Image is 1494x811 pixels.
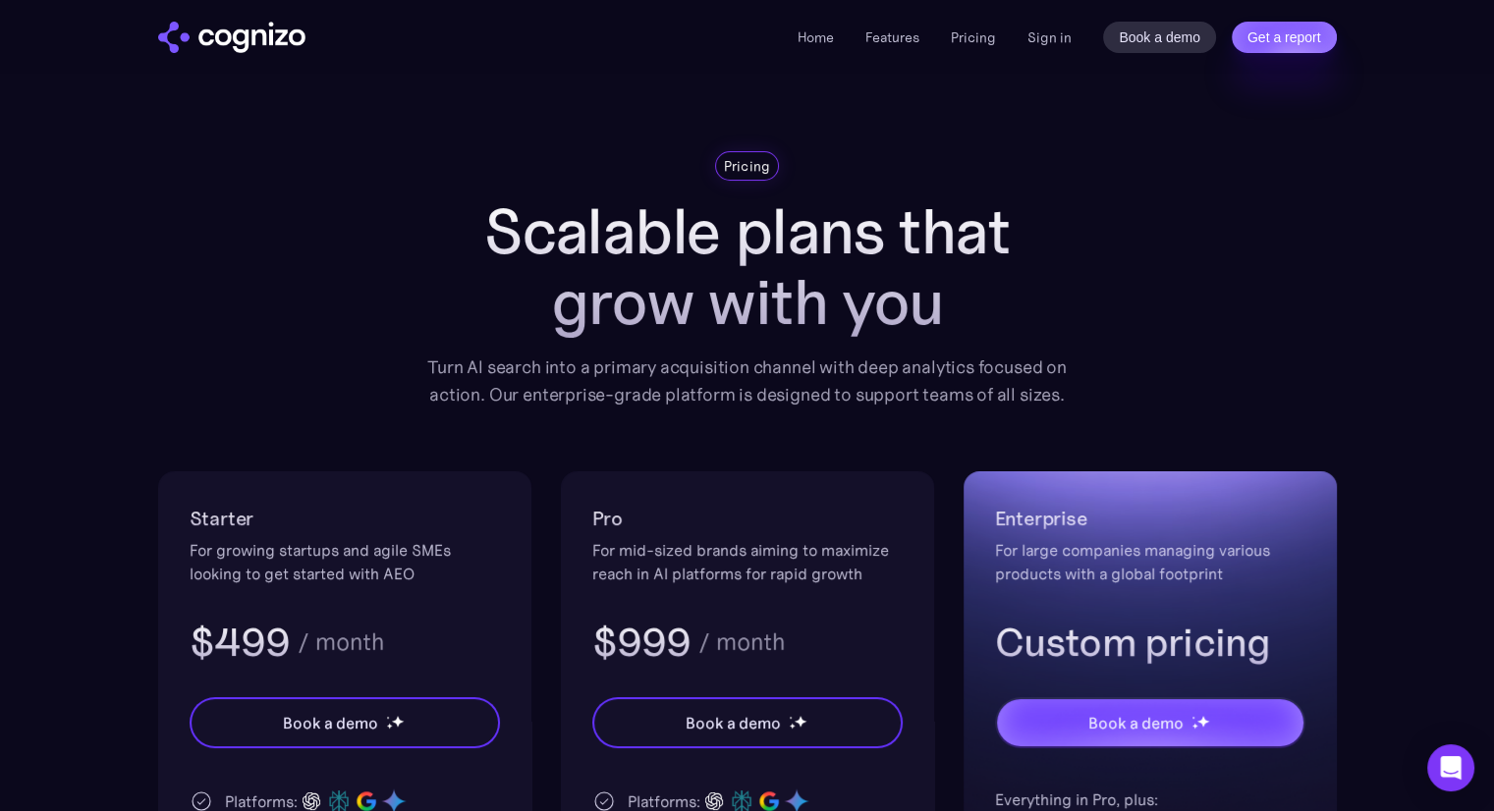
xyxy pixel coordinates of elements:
a: Book a demo [1103,22,1216,53]
img: star [386,723,393,730]
div: Turn AI search into a primary acquisition channel with deep analytics focused on action. Our ente... [414,353,1081,408]
h3: Custom pricing [995,617,1305,668]
h2: Pro [592,503,903,534]
img: star [386,716,389,719]
img: star [789,716,792,719]
img: star [789,723,796,730]
div: For large companies managing various products with a global footprint [995,538,1305,585]
div: / month [698,630,785,654]
a: Book a demostarstarstar [995,697,1305,748]
div: Pricing [724,156,771,176]
a: Sign in [1027,26,1072,49]
img: star [1196,715,1209,728]
h3: $999 [592,617,692,668]
a: Book a demostarstarstar [190,697,500,748]
div: / month [298,630,384,654]
div: For mid-sized brands aiming to maximize reach in AI platforms for rapid growth [592,538,903,585]
img: star [1191,723,1198,730]
h2: Enterprise [995,503,1305,534]
a: Book a demostarstarstar [592,697,903,748]
h2: Starter [190,503,500,534]
div: Book a demo [283,711,377,734]
a: home [158,22,305,53]
div: Open Intercom Messenger [1427,744,1474,791]
img: star [391,715,404,728]
div: For growing startups and agile SMEs looking to get started with AEO [190,538,500,585]
div: Book a demo [1088,711,1183,734]
a: Pricing [951,28,996,46]
h3: $499 [190,617,291,668]
h1: Scalable plans that grow with you [414,196,1081,338]
img: star [1191,716,1194,719]
img: star [794,715,806,728]
div: Book a demo [686,711,780,734]
a: Home [798,28,834,46]
div: Everything in Pro, plus: [995,787,1305,811]
a: Features [865,28,919,46]
img: cognizo logo [158,22,305,53]
a: Get a report [1232,22,1337,53]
